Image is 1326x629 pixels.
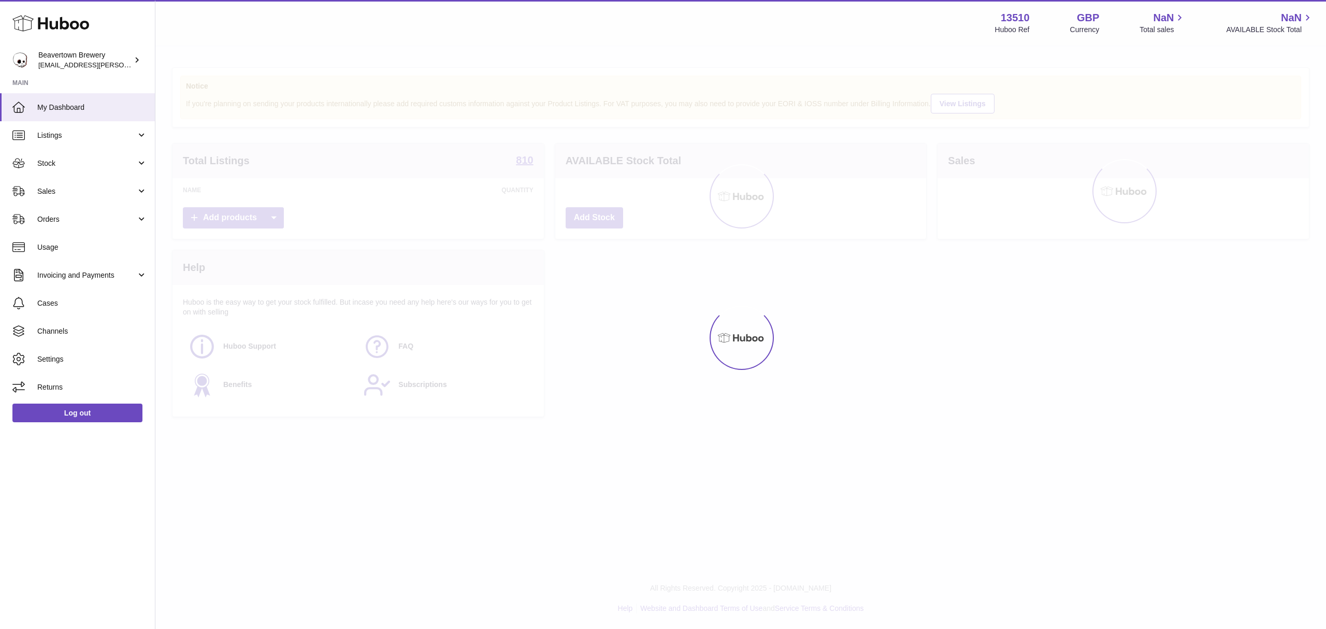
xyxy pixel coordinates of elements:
span: AVAILABLE Stock Total [1226,25,1314,35]
a: Log out [12,404,142,422]
img: kit.lowe@beavertownbrewery.co.uk [12,52,28,68]
span: Sales [37,187,136,196]
span: Channels [37,326,147,336]
div: Beavertown Brewery [38,50,132,70]
span: Stock [37,159,136,168]
span: Total sales [1140,25,1186,35]
span: Usage [37,242,147,252]
span: Invoicing and Payments [37,270,136,280]
div: Huboo Ref [995,25,1030,35]
a: NaN AVAILABLE Stock Total [1226,11,1314,35]
span: Orders [37,215,136,224]
strong: GBP [1077,11,1099,25]
a: NaN Total sales [1140,11,1186,35]
strong: 13510 [1001,11,1030,25]
span: NaN [1281,11,1302,25]
span: Settings [37,354,147,364]
div: Currency [1070,25,1100,35]
span: Cases [37,298,147,308]
span: NaN [1153,11,1174,25]
span: Listings [37,131,136,140]
span: My Dashboard [37,103,147,112]
span: [EMAIL_ADDRESS][PERSON_NAME][DOMAIN_NAME] [38,61,208,69]
span: Returns [37,382,147,392]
